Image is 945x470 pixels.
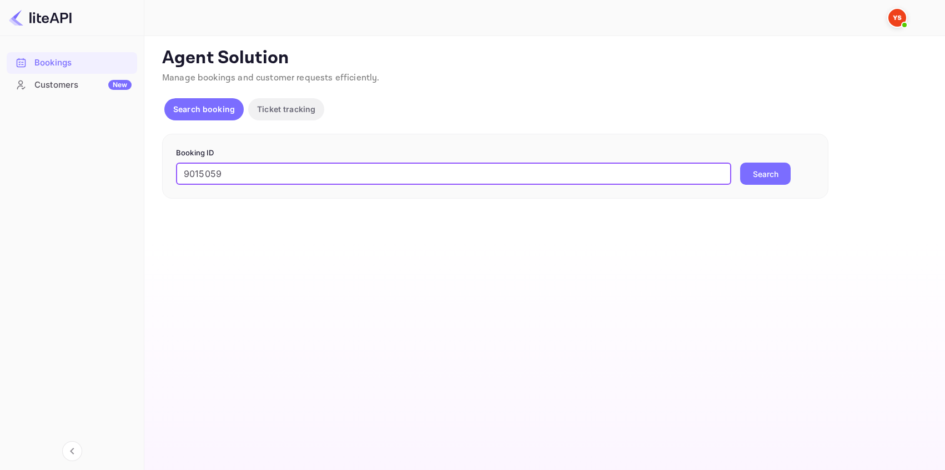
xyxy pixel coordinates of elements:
div: Customers [34,79,132,92]
div: Bookings [34,57,132,69]
p: Ticket tracking [257,103,315,115]
button: Collapse navigation [62,441,82,461]
div: Bookings [7,52,137,74]
p: Agent Solution [162,47,925,69]
p: Search booking [173,103,235,115]
a: Bookings [7,52,137,73]
div: CustomersNew [7,74,137,96]
p: Booking ID [176,148,815,159]
a: CustomersNew [7,74,137,95]
input: Enter Booking ID (e.g., 63782194) [176,163,731,185]
img: LiteAPI logo [9,9,72,27]
button: Search [740,163,791,185]
div: New [108,80,132,90]
span: Manage bookings and customer requests efficiently. [162,72,380,84]
img: Yandex Support [888,9,906,27]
